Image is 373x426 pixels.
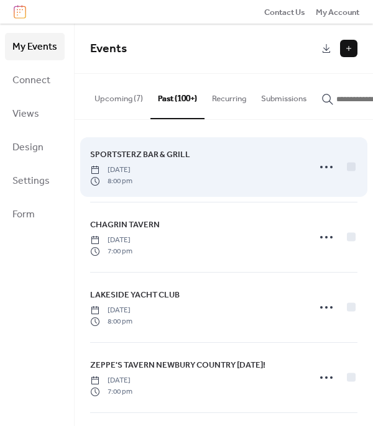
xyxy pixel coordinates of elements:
[90,288,180,302] a: LAKESIDE YACHT CLUB
[205,74,254,117] button: Recurring
[90,386,132,397] span: 7:00 pm
[90,246,132,257] span: 7:00 pm
[12,171,50,191] span: Settings
[5,201,65,228] a: Form
[12,138,44,158] span: Design
[90,218,160,232] a: CHAGRIN TAVERN
[90,165,132,176] span: [DATE]
[5,167,65,194] a: Settings
[87,74,150,117] button: Upcoming (7)
[90,359,265,371] span: ZEPPE'S TAVERN NEWBURY COUNTRY [DATE]!
[90,358,265,372] a: ZEPPE'S TAVERN NEWBURY COUNTRY [DATE]!
[14,5,26,19] img: logo
[5,33,65,60] a: My Events
[5,134,65,161] a: Design
[264,6,305,19] span: Contact Us
[90,316,132,327] span: 8:00 pm
[90,305,132,316] span: [DATE]
[5,66,65,94] a: Connect
[150,74,205,119] button: Past (100+)
[90,289,180,301] span: LAKESIDE YACHT CLUB
[5,100,65,127] a: Views
[12,205,35,225] span: Form
[90,219,160,231] span: CHAGRIN TAVERN
[316,6,359,19] span: My Account
[90,375,132,386] span: [DATE]
[90,37,127,60] span: Events
[264,6,305,18] a: Contact Us
[12,71,50,91] span: Connect
[90,235,132,246] span: [DATE]
[90,148,190,161] a: SPORTSTERZ BAR & GRILL
[12,104,39,124] span: Views
[316,6,359,18] a: My Account
[90,176,132,187] span: 8:00 pm
[254,74,314,117] button: Submissions
[12,37,57,57] span: My Events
